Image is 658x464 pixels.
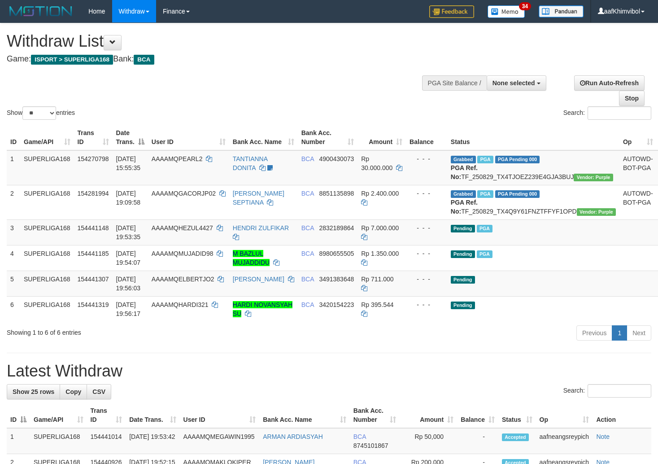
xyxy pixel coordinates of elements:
div: - - - [410,154,444,163]
th: Date Trans.: activate to sort column descending [113,125,148,150]
a: [PERSON_NAME] [233,276,284,283]
td: TF_250829_TX4TJOEZ239E4GJA3BUJ [447,150,619,185]
th: ID [7,125,20,150]
td: [DATE] 19:53:42 [126,428,179,454]
th: Status [447,125,619,150]
a: TANTIANNA DONITA [233,155,268,171]
select: Showentries [22,106,56,120]
th: Balance [406,125,447,150]
b: PGA Ref. No: [451,164,478,180]
span: BCA [301,190,314,197]
a: HENDRI ZULFIKAR [233,224,289,232]
td: Rp 50,000 [400,428,457,454]
span: Rp 7.000.000 [361,224,399,232]
span: Rp 1.350.000 [361,250,399,257]
div: Showing 1 to 6 of 6 entries [7,324,267,337]
h4: Game: Bank: [7,55,430,64]
td: SUPERLIGA168 [20,296,74,322]
td: TF_250829_TX4Q9Y61FNZTFFYF1OPD [447,185,619,219]
span: [DATE] 19:56:17 [116,301,141,317]
span: Marked by aafmaleo [477,156,493,163]
span: Vendor URL: https://trx4.1velocity.biz [577,208,616,216]
th: Status: activate to sort column ascending [498,403,536,428]
span: BCA [353,433,366,440]
span: Marked by aafnonsreyleab [477,190,493,198]
img: Button%20Memo.svg [488,5,525,18]
th: Bank Acc. Name: activate to sort column ascending [229,125,298,150]
span: BCA [301,301,314,308]
a: [PERSON_NAME] SEPTIANA [233,190,284,206]
span: Rp 2.400.000 [361,190,399,197]
a: Run Auto-Refresh [574,75,645,91]
td: SUPERLIGA168 [20,150,74,185]
span: PGA Pending [495,190,540,198]
a: ARMAN ARDIASYAH [263,433,323,440]
a: 1 [612,325,627,341]
th: Trans ID: activate to sort column ascending [74,125,113,150]
td: AUTOWD-BOT-PGA [619,185,657,219]
span: [DATE] 19:09:58 [116,190,141,206]
h1: Latest Withdraw [7,362,651,380]
span: 154270798 [78,155,109,162]
td: SUPERLIGA168 [20,185,74,219]
img: panduan.png [539,5,584,18]
label: Search: [563,106,651,120]
th: ID: activate to sort column descending [7,403,30,428]
div: - - - [410,189,444,198]
th: Op: activate to sort column ascending [619,125,657,150]
td: SUPERLIGA168 [20,271,74,296]
td: SUPERLIGA168 [20,219,74,245]
a: Previous [576,325,612,341]
div: - - - [410,300,444,309]
label: Show entries [7,106,75,120]
span: 154441319 [78,301,109,308]
th: User ID: activate to sort column ascending [148,125,229,150]
span: Rp 30.000.000 [361,155,392,171]
td: 4 [7,245,20,271]
span: Pending [451,302,475,309]
td: 6 [7,296,20,322]
div: - - - [410,249,444,258]
th: Bank Acc. Name: activate to sort column ascending [259,403,350,428]
th: Op: activate to sort column ascending [536,403,593,428]
span: [DATE] 19:54:07 [116,250,141,266]
a: Next [627,325,651,341]
th: Balance: activate to sort column ascending [457,403,498,428]
th: User ID: activate to sort column ascending [180,403,260,428]
span: [DATE] 19:56:03 [116,276,141,292]
td: 1 [7,428,30,454]
span: Copy 8980655505 to clipboard [319,250,354,257]
td: SUPERLIGA168 [20,245,74,271]
th: Trans ID: activate to sort column ascending [87,403,126,428]
span: Pending [451,225,475,232]
button: None selected [487,75,546,91]
h1: Withdraw List [7,32,430,50]
a: Stop [619,91,645,106]
span: Marked by aafsoycanthlai [477,225,492,232]
th: Amount: activate to sort column ascending [357,125,406,150]
span: AAAAMQMUJADID98 [152,250,214,257]
span: Accepted [502,433,529,441]
td: 2 [7,185,20,219]
span: Pending [451,250,475,258]
span: 154441307 [78,276,109,283]
span: AAAAMQHARDI321 [152,301,209,308]
span: Copy [65,388,81,395]
span: BCA [301,250,314,257]
td: - [457,428,498,454]
span: Grabbed [451,156,476,163]
span: Copy 8851135898 to clipboard [319,190,354,197]
td: 1 [7,150,20,185]
span: Copy 8745101867 to clipboard [353,442,388,449]
th: Bank Acc. Number: activate to sort column ascending [350,403,400,428]
td: 3 [7,219,20,245]
span: Rp 395.544 [361,301,393,308]
th: Game/API: activate to sort column ascending [30,403,87,428]
span: BCA [301,224,314,232]
td: 154441014 [87,428,126,454]
span: None selected [492,79,535,87]
a: CSV [87,384,111,399]
th: Date Trans.: activate to sort column ascending [126,403,179,428]
span: AAAAMQGACORJP02 [152,190,216,197]
td: SUPERLIGA168 [30,428,87,454]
